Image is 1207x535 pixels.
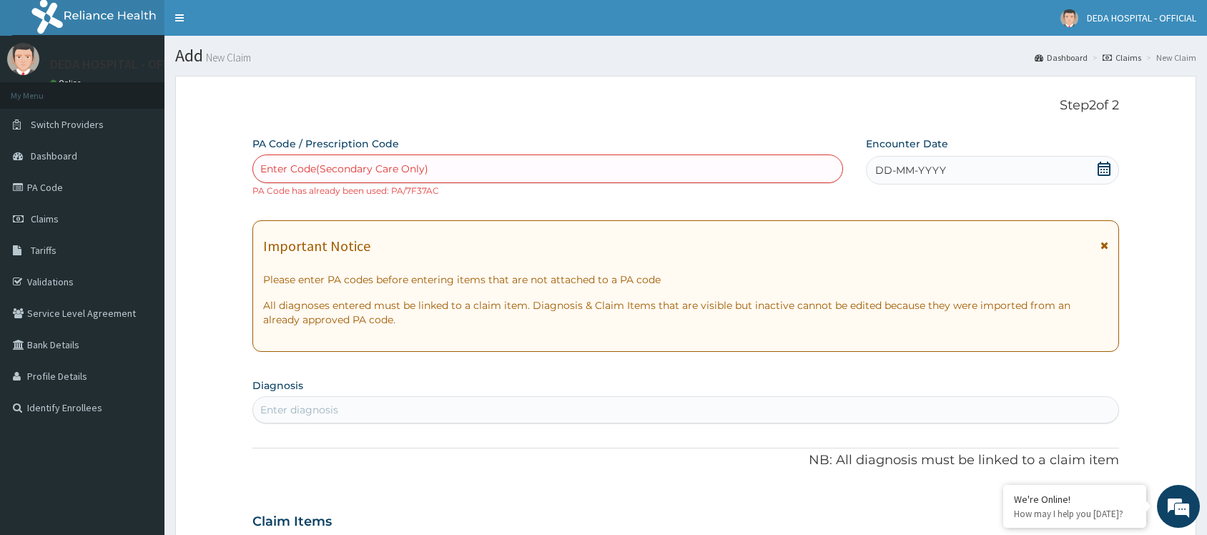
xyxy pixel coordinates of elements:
[31,149,77,162] span: Dashboard
[252,451,1119,470] p: NB: All diagnosis must be linked to a claim item
[1060,9,1078,27] img: User Image
[252,378,303,393] label: Diagnosis
[866,137,948,151] label: Encounter Date
[50,78,84,88] a: Online
[875,163,946,177] span: DD-MM-YYYY
[31,118,104,131] span: Switch Providers
[263,298,1108,327] p: All diagnoses entered must be linked to a claim item. Diagnosis & Claim Items that are visible bu...
[252,98,1119,114] p: Step 2 of 2
[263,273,1108,287] p: Please enter PA codes before entering items that are not attached to a PA code
[252,185,439,196] small: PA Code has already been used: PA/7F37AC
[1014,508,1135,520] p: How may I help you today?
[31,212,59,225] span: Claims
[1143,51,1196,64] li: New Claim
[1014,493,1135,506] div: We're Online!
[31,244,56,257] span: Tariffs
[1103,51,1141,64] a: Claims
[203,52,251,63] small: New Claim
[175,46,1196,65] h1: Add
[252,514,332,530] h3: Claim Items
[263,238,370,254] h1: Important Notice
[260,403,338,417] div: Enter diagnosis
[7,43,39,75] img: User Image
[1087,11,1196,24] span: DEDA HOSPITAL - OFFICIAL
[252,137,399,151] label: PA Code / Prescription Code
[1035,51,1088,64] a: Dashboard
[260,162,428,176] div: Enter Code(Secondary Care Only)
[50,58,197,71] p: DEDA HOSPITAL - OFFICIAL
